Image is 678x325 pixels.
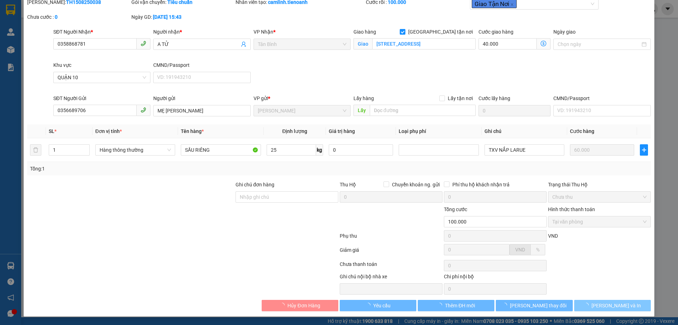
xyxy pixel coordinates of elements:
[153,28,250,36] div: Người nhận
[153,94,250,102] div: Người gửi
[478,38,537,50] input: Cước giao hàng
[450,181,512,188] span: Phí thu hộ khách nhận trả
[574,300,651,311] button: [PERSON_NAME] và In
[548,207,595,212] label: Hình thức thanh toán
[353,29,376,35] span: Giao hàng
[570,144,634,156] input: 0
[254,29,273,35] span: VP Nhận
[640,144,648,156] button: plus
[445,94,476,102] span: Lấy tận nơi
[181,128,204,134] span: Tên hàng
[405,28,476,36] span: [GEOGRAPHIC_DATA] tận nơi
[53,61,150,69] div: Khu vực
[340,300,416,311] button: Yêu cầu
[282,128,307,134] span: Định lượng
[329,128,355,134] span: Giá trị hàng
[241,41,246,47] span: user-add
[548,233,558,239] span: VND
[340,273,442,283] div: Ghi chú nội bộ nhà xe
[552,192,647,202] span: Chưa thu
[181,144,261,156] input: VD: Bàn, Ghế
[552,216,647,227] span: Tại văn phòng
[373,302,391,309] span: Yêu cầu
[353,95,374,101] span: Lấy hàng
[141,41,146,46] span: phone
[287,302,320,309] span: Hủy Đơn Hàng
[558,40,640,48] input: Ngày giao
[55,14,58,20] b: 0
[536,247,540,253] span: %
[553,29,576,35] label: Ngày giao
[339,260,443,273] div: Chưa thanh toán
[437,303,445,308] span: loading
[510,3,514,6] span: close
[478,29,513,35] label: Cước giao hàng
[141,107,146,113] span: phone
[418,300,494,311] button: Thêm ĐH mới
[280,303,287,308] span: loading
[49,128,54,134] span: SL
[339,246,443,259] div: Giảm giá
[236,191,338,203] input: Ghi chú đơn hàng
[370,105,476,116] input: Dọc đường
[478,95,510,101] label: Cước lấy hàng
[153,61,250,69] div: CMND/Passport
[570,128,594,134] span: Cước hàng
[584,303,591,308] span: loading
[510,302,566,309] span: [PERSON_NAME] thay đổi
[541,41,546,46] span: dollar-circle
[262,300,338,311] button: Hủy Đơn Hàng
[58,72,146,83] span: QUẬN 10
[316,144,323,156] span: kg
[353,105,370,116] span: Lấy
[482,124,567,138] th: Ghi chú
[30,144,41,156] button: delete
[30,165,262,173] div: Tổng: 1
[444,273,547,283] div: Chi phí nội bộ
[372,38,476,50] input: Giao tận nơi
[591,302,641,309] span: [PERSON_NAME] và In
[389,181,442,188] span: Chuyển khoản ng. gửi
[484,144,564,156] input: Ghi Chú
[445,302,475,309] span: Thêm ĐH mới
[515,247,525,253] span: VND
[258,105,346,116] span: Cư Kuin
[502,303,510,308] span: loading
[548,181,651,188] div: Trạng thái Thu Hộ
[353,38,372,50] span: Giao
[478,105,551,116] input: Cước lấy hàng
[340,182,356,187] span: Thu Hộ
[53,28,150,36] div: SĐT Người Nhận
[53,94,150,102] div: SĐT Người Gửi
[27,13,130,21] div: Chưa cước :
[640,147,647,153] span: plus
[95,128,122,134] span: Đơn vị tính
[496,300,572,311] button: [PERSON_NAME] thay đổi
[339,232,443,244] div: Phụ thu
[131,13,234,21] div: Ngày GD:
[553,94,650,102] div: CMND/Passport
[254,94,351,102] div: VP gửi
[444,207,467,212] span: Tổng cước
[365,303,373,308] span: loading
[236,182,274,187] label: Ghi chú đơn hàng
[258,39,346,50] span: Tân Bình
[100,145,171,155] span: Hàng thông thường
[153,14,182,20] b: [DATE] 15:43
[396,124,481,138] th: Loại phụ phí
